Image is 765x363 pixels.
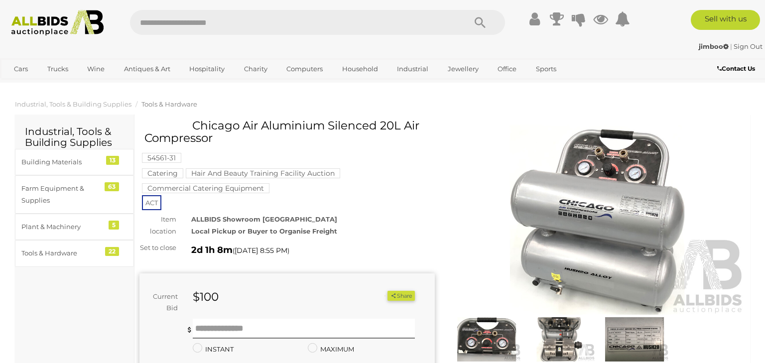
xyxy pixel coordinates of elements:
mark: Hair And Beauty Training Facility Auction [186,168,340,178]
img: Chicago Air Aluminium Silenced 20L Air Compressor [452,317,521,362]
a: Hair And Beauty Training Facility Auction [186,169,340,177]
button: Search [455,10,505,35]
mark: 54561-31 [142,153,181,163]
a: Industrial, Tools & Building Supplies [15,100,131,108]
div: Item location [132,214,184,237]
div: Farm Equipment & Supplies [21,183,104,206]
h2: Industrial, Tools & Building Supplies [25,126,124,148]
a: Antiques & Art [118,61,177,77]
div: Building Materials [21,156,104,168]
a: Trucks [41,61,75,77]
button: Share [387,291,415,301]
a: Hospitality [183,61,231,77]
b: Contact Us [717,65,755,72]
a: Jewellery [441,61,485,77]
strong: 2d 1h 8m [191,244,233,255]
a: Charity [238,61,274,77]
a: Catering [142,169,183,177]
div: 63 [105,182,119,191]
a: Contact Us [717,63,758,74]
strong: Local Pickup or Buyer to Organise Freight [191,227,337,235]
div: 5 [109,221,119,230]
img: Chicago Air Aluminium Silenced 20L Air Compressor [450,124,745,315]
img: Chicago Air Aluminium Silenced 20L Air Compressor [600,317,669,362]
a: Household [336,61,384,77]
span: ( ) [233,246,289,254]
a: Industrial [390,61,435,77]
span: ACT [142,195,161,210]
mark: Commercial Catering Equipment [142,183,269,193]
img: Chicago Air Aluminium Silenced 20L Air Compressor [526,317,595,362]
a: Computers [280,61,329,77]
a: [GEOGRAPHIC_DATA] [7,78,91,94]
a: Wine [81,61,111,77]
a: Cars [7,61,34,77]
label: MAXIMUM [308,344,354,355]
mark: Catering [142,168,183,178]
a: Building Materials 13 [15,149,134,175]
a: Farm Equipment & Supplies 63 [15,175,134,214]
div: 13 [106,156,119,165]
a: Sell with us [691,10,760,30]
a: Office [491,61,523,77]
div: Set to close [132,242,184,253]
label: INSTANT [193,344,234,355]
strong: jimboo [699,42,729,50]
div: Plant & Machinery [21,221,104,233]
li: Watch this item [376,291,386,301]
img: Allbids.com.au [6,10,110,36]
a: Plant & Machinery 5 [15,214,134,240]
a: Sports [529,61,563,77]
a: jimboo [699,42,730,50]
a: Tools & Hardware [141,100,197,108]
div: 22 [105,247,119,256]
div: Current Bid [139,291,185,314]
strong: $100 [193,290,219,304]
a: 54561-31 [142,154,181,162]
div: Tools & Hardware [21,247,104,259]
span: | [730,42,732,50]
a: Tools & Hardware 22 [15,240,134,266]
strong: ALLBIDS Showroom [GEOGRAPHIC_DATA] [191,215,337,223]
span: [DATE] 8:55 PM [235,246,287,255]
h1: Chicago Air Aluminium Silenced 20L Air Compressor [144,120,432,145]
a: Commercial Catering Equipment [142,184,269,192]
a: Sign Out [734,42,763,50]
